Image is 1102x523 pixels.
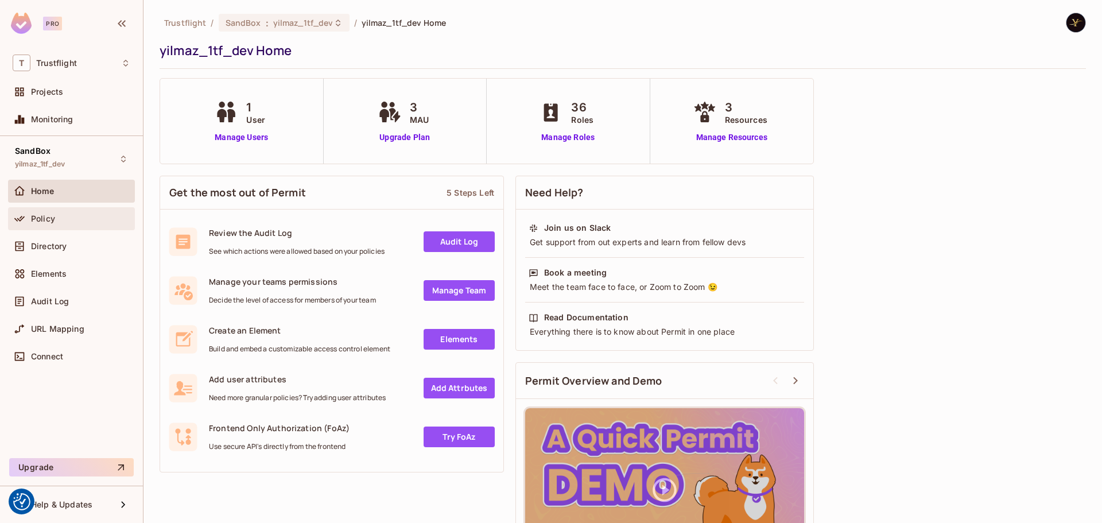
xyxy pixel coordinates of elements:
span: MAU [410,114,429,126]
li: / [354,17,357,28]
div: Book a meeting [544,267,607,278]
span: See which actions were allowed based on your policies [209,247,385,256]
span: Permit Overview and Demo [525,374,662,388]
span: User [246,114,265,126]
div: Get support from out experts and learn from fellow devs [529,237,801,248]
li: / [211,17,214,28]
span: Monitoring [31,115,73,124]
span: Connect [31,352,63,361]
img: SReyMgAAAABJRU5ErkJggg== [11,13,32,34]
img: Revisit consent button [13,493,30,510]
span: Add user attributes [209,374,386,385]
span: Projects [31,87,63,96]
div: Everything there is to know about Permit in one place [529,326,801,338]
span: Audit Log [31,297,69,306]
span: Build and embed a customizable access control element [209,344,390,354]
span: 36 [571,99,593,116]
div: yilmaz_1tf_dev Home [160,42,1080,59]
span: yilmaz_1tf_dev [15,160,65,169]
a: Add Attrbutes [424,378,495,398]
span: yilmaz_1tf_dev Home [362,17,447,28]
div: Meet the team face to face, or Zoom to Zoom 😉 [529,281,801,293]
span: Need Help? [525,185,584,200]
button: Upgrade [9,458,134,476]
span: Need more granular policies? Try adding user attributes [209,393,386,402]
span: Resources [725,114,767,126]
button: Consent Preferences [13,493,30,510]
div: Read Documentation [544,312,628,323]
a: Elements [424,329,495,350]
span: Workspace: Trustflight [36,59,77,68]
span: Review the Audit Log [209,227,385,238]
span: Use secure API's directly from the frontend [209,442,350,451]
span: Directory [31,242,67,251]
div: 5 Steps Left [447,187,494,198]
span: Home [31,187,55,196]
a: Manage Roles [537,131,599,144]
span: Decide the level of access for members of your team [209,296,376,305]
a: Manage Team [424,280,495,301]
span: 3 [725,99,767,116]
span: Roles [571,114,593,126]
a: Manage Resources [690,131,773,144]
span: Policy [31,214,55,223]
span: Create an Element [209,325,390,336]
span: Help & Updates [31,500,92,509]
span: URL Mapping [31,324,84,334]
span: yilmaz_1tf_dev [273,17,333,28]
span: SandBox [226,17,261,28]
a: Upgrade Plan [375,131,434,144]
a: Audit Log [424,231,495,252]
span: the active workspace [164,17,206,28]
span: Get the most out of Permit [169,185,306,200]
span: Manage your teams permissions [209,276,376,287]
span: : [265,18,269,28]
a: Try FoAz [424,427,495,447]
div: Pro [43,17,62,30]
span: Frontend Only Authorization (FoAz) [209,423,350,433]
span: 1 [246,99,265,116]
span: 3 [410,99,429,116]
img: Yilmaz Alizadeh [1066,13,1085,32]
span: Elements [31,269,67,278]
span: SandBox [15,146,51,156]
span: T [13,55,30,71]
a: Manage Users [212,131,271,144]
div: Join us on Slack [544,222,611,234]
